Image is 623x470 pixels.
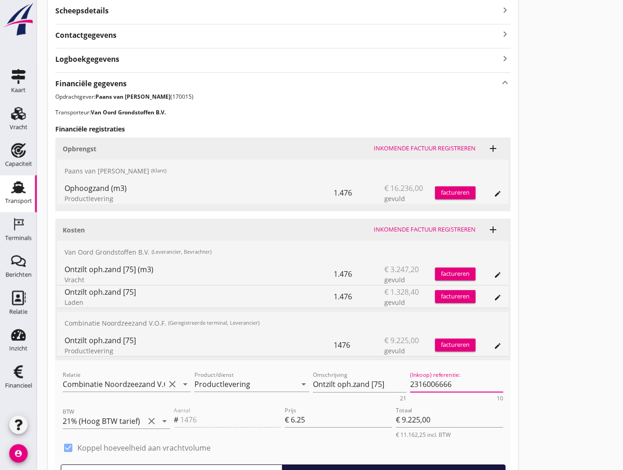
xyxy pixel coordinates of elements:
div: € 11.162,25 incl. BTW [396,431,503,439]
i: keyboard_arrow_up [500,77,511,89]
i: arrow_drop_down [180,379,191,390]
div: Ontzilt oph.zand [75] (m3) [65,264,334,275]
input: BTW [63,414,144,428]
small: (Klant) [151,167,166,175]
div: Kaart [11,87,26,93]
div: Productlevering [65,346,334,356]
i: add [488,143,499,154]
strong: Van Oord Grondstoffen B.V. [91,108,166,116]
div: Laden [65,297,334,307]
div: Terminals [5,235,32,241]
i: edit [494,342,501,350]
div: € [285,414,291,425]
i: account_circle [9,444,28,463]
span: € 1.328,40 [384,286,419,297]
strong: Opbrengst [63,144,96,153]
strong: Financiële gegevens [55,78,127,89]
div: 1476 [334,334,384,356]
div: Transport [5,198,32,204]
div: Relatie [9,309,28,315]
i: edit [494,294,501,301]
i: add [488,224,499,235]
button: factureren [435,339,476,351]
p: Opdrachtgever: (170015) [55,93,511,101]
div: Vracht [10,124,28,130]
i: arrow_drop_down [159,416,170,427]
div: Ontzilt oph.zand [75] [65,335,334,346]
div: Ontzilt oph.zand [75] [65,286,334,297]
textarea: Omschrijving [313,377,406,392]
div: gevuld [384,275,435,285]
input: Totaal [396,412,503,427]
div: 10 [497,396,503,401]
strong: Scheepsdetails [55,6,109,16]
input: Product/dienst [194,377,297,392]
div: Vracht [65,275,334,285]
button: Inkomende factuur registreren [370,223,479,236]
small: (Leverancier, Bevrachter) [152,248,212,256]
div: factureren [435,269,476,279]
div: factureren [435,292,476,301]
button: Inkomende factuur registreren [370,142,479,155]
div: Inkomende factuur registreren [374,144,476,153]
span: € 16.236,00 [384,183,423,194]
button: factureren [435,290,476,303]
button: factureren [435,186,476,199]
strong: Kosten [63,226,85,234]
div: Inzicht [9,345,28,351]
i: edit [494,271,501,279]
div: gevuld [384,346,435,356]
div: factureren [435,188,476,197]
div: gevuld [384,194,435,203]
input: Relatie [63,377,165,392]
i: keyboard_arrow_right [500,4,511,16]
button: factureren [435,268,476,280]
div: Capaciteit [5,161,32,167]
div: gevuld [384,297,435,307]
div: 21 [400,396,406,401]
div: Van Oord Grondstoffen B.V. [57,241,509,263]
img: logo-small.a267ee39.svg [2,2,35,36]
div: Combinatie Noordzeezand V.O.F. [57,312,509,334]
textarea: (Inkoop) referentie: [410,377,504,392]
strong: Logboekgegevens [55,54,119,65]
div: 1.476 [334,263,384,285]
i: clear [146,416,157,427]
i: clear [167,379,178,390]
div: factureren [435,340,476,350]
div: 1.476 [334,286,384,308]
span: € 3.247,20 [384,264,419,275]
div: Financieel [5,382,32,388]
p: Transporteur: [55,108,511,117]
label: Koppel hoeveelheid aan vrachtvolume [77,443,211,452]
i: arrow_drop_down [298,379,309,390]
small: (Geregistreerde terminal, Leverancier) [168,319,259,327]
div: 1.476 [334,182,384,204]
i: keyboard_arrow_right [500,28,511,41]
strong: Contactgegevens [55,30,117,41]
div: Ophoogzand (m3) [65,183,334,194]
input: Prijs [291,412,392,427]
strong: Paans van [PERSON_NAME] [95,93,170,101]
span: € 9.225,00 [384,335,419,346]
i: keyboard_arrow_right [500,52,511,65]
div: Paans van [PERSON_NAME] [57,160,509,182]
h3: Financiële registraties [55,124,511,134]
div: Berichten [6,272,32,278]
i: edit [494,190,501,197]
div: Productlevering [65,194,334,203]
div: Inkomende factuur registreren [374,225,476,234]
